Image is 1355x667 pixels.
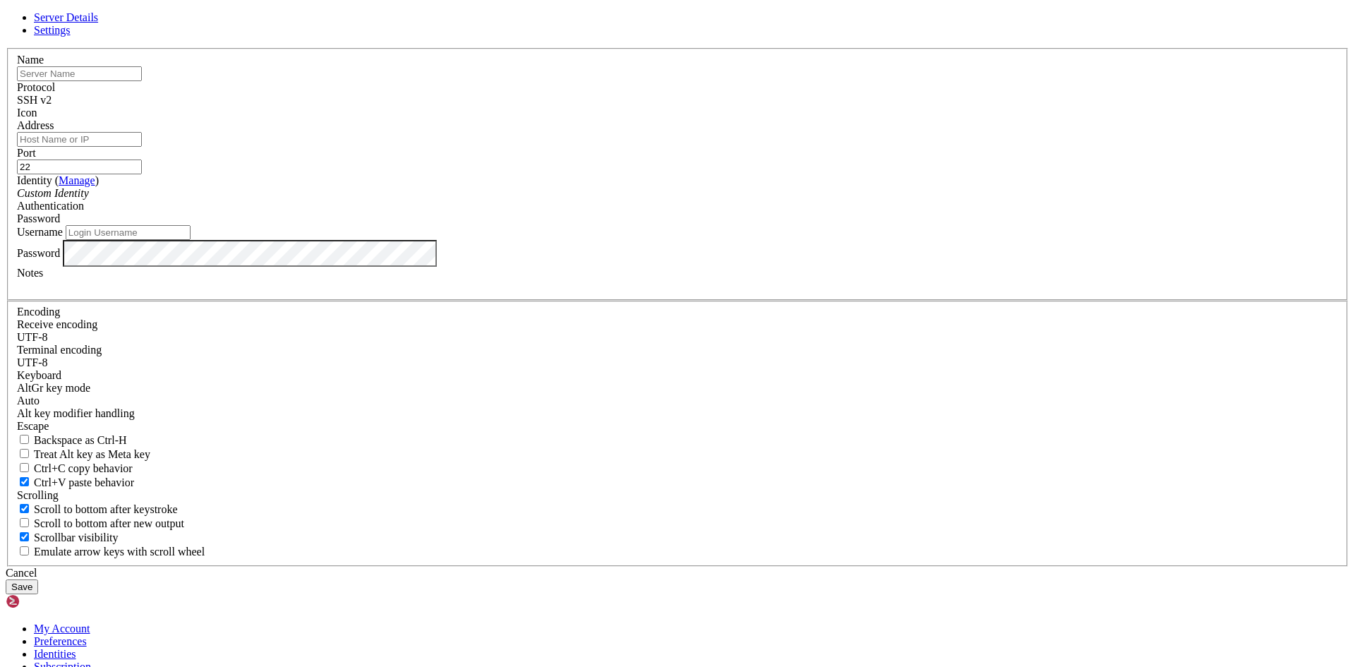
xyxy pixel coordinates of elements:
[34,531,119,543] span: Scrollbar visibility
[17,246,60,258] label: Password
[34,546,205,558] span: Emulate arrow keys with scroll wheel
[17,356,1338,369] div: UTF-8
[11,126,158,137] span: Comprehensive SFTP Client:
[20,518,29,527] input: Scroll to bottom after new output
[6,114,1172,126] x-row: * Work on multiple sessions, automate your SSH commands, and establish connections with just a si...
[17,356,48,368] span: UTF-8
[34,648,76,660] a: Identities
[34,476,134,488] span: Ctrl+V paste behavior
[17,187,1338,200] div: Custom Identity
[34,462,133,474] span: Ctrl+C copy behavior
[11,102,164,113] span: Seamless Server Management:
[17,531,119,543] label: The vertical scrollbar mode.
[17,517,184,529] label: Scroll to bottom after new output.
[11,138,169,149] span: Remote Desktop Capabilities:
[11,114,124,125] span: Advanced SSH Client:
[17,54,44,66] label: Name
[17,147,36,159] label: Port
[17,81,55,93] label: Protocol
[17,476,134,488] label: Ctrl+V pastes if true, sends ^V to host if false. Ctrl+Shift+V sends ^V to host if true, pastes i...
[17,267,43,279] label: Notes
[17,503,178,515] label: Whether to scroll to the bottom on any keystroke.
[17,306,60,318] label: Encoding
[59,174,95,186] a: Manage
[20,532,29,541] input: Scrollbar visibility
[17,226,63,238] label: Username
[11,150,130,161] span: Mobile Compatibility:
[66,225,191,240] input: Login Username
[277,102,356,113] span: https://shellngn.com/cloud/
[20,477,29,486] input: Ctrl+V paste behavior
[6,210,367,221] span: To get started, please use the left side bar to add your server.
[17,395,1338,407] div: Auto
[17,448,150,460] label: Whether the Alt key acts as a Meta key or as a distinct Alt key.
[17,395,40,407] span: Auto
[6,222,11,234] div: (0, 18)
[6,102,1172,114] x-row: * Whether you're using or , enjoy the convenience of managing your servers from anywhere.
[17,200,84,212] label: Authentication
[17,344,102,356] label: The default terminal encoding. ISO-2022 enables character map translations (like graphics maps). ...
[17,369,61,381] label: Keyboard
[6,579,38,594] button: Save
[20,435,29,444] input: Backspace as Ctrl-H
[17,420,1338,433] div: Escape
[6,150,1172,162] x-row: * Experience the same robust functionality and convenience on your mobile devices, for seamless s...
[17,382,90,394] label: Set the expected encoding for data received from the host. If the encodings do not match, visual ...
[17,420,49,432] span: Escape
[17,132,142,147] input: Host Name or IP
[20,449,29,458] input: Treat Alt key as Meta key
[17,318,97,330] label: Set the expected encoding for data received from the host. If the encodings do not match, visual ...
[34,635,87,647] a: Preferences
[20,546,29,555] input: Emulate arrow keys with scroll wheel
[17,107,37,119] label: Icon
[17,546,205,558] label: When using the alternative screen buffer, and DECCKM (Application Cursor Keys) is active, mouse w...
[17,187,89,199] i: Custom Identity
[6,54,1172,66] x-row: Shellngn is a web-based SSH client that allows you to connect to your servers from anywhere witho...
[6,186,1172,198] x-row: More information at:
[20,463,29,472] input: Ctrl+C copy behavior
[17,407,135,419] label: Controls how the Alt key is handled. Escape: Send an ESC prefix. 8-Bit: Add 128 to the typed char...
[17,160,142,174] input: Port Number
[17,66,142,81] input: Server Name
[17,462,133,474] label: Ctrl-C copies if true, send ^C to host if false. Ctrl-Shift-C sends ^C to host if true, copies if...
[34,434,127,446] span: Backspace as Ctrl-H
[34,517,184,529] span: Scroll to bottom after new output
[17,331,48,343] span: UTF-8
[6,6,119,17] span: Welcome to Shellngn!
[17,94,52,106] span: SSH v2
[34,623,90,635] a: My Account
[20,504,29,513] input: Scroll to bottom after keystroke
[34,503,178,515] span: Scroll to bottom after keystroke
[6,567,1349,579] div: Cancel
[17,94,1338,107] div: SSH v2
[17,489,59,501] label: Scrolling
[6,30,135,41] span: This is a demo session.
[17,212,60,224] span: Password
[34,24,71,36] a: Settings
[55,174,99,186] span: ( )
[367,102,486,113] span: https://shellngn.com/pro-docker/
[17,212,1338,225] div: Password
[34,448,150,460] span: Treat Alt key as Meta key
[17,434,127,446] label: If true, the backspace should send BS ('\x08', aka ^H). Otherwise the backspace key should send '...
[17,331,1338,344] div: UTF-8
[6,594,87,608] img: Shellngn
[17,119,54,131] label: Address
[6,138,1172,150] x-row: * Take full control of your remote servers using our RDP or VNC from your browser.
[6,126,1172,138] x-row: * Enjoy easy management of files and folders, swift data transfers, and the ability to edit your ...
[6,66,1172,78] x-row: It also has a full-featured SFTP client, remote desktop with RDP and VNC, and more.
[17,174,99,186] label: Identity
[34,11,98,23] a: Server Details
[119,186,220,197] span: https://shellngn.com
